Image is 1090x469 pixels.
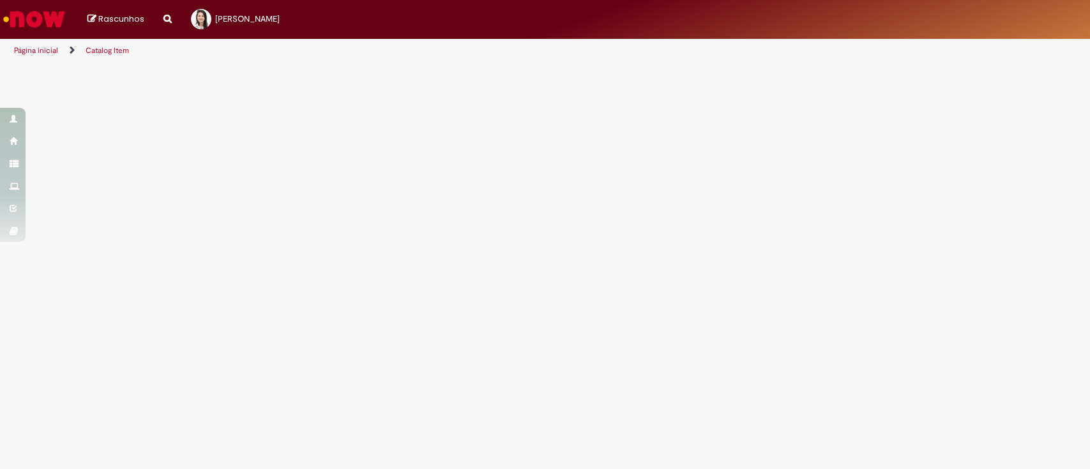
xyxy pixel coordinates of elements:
span: [PERSON_NAME] [215,13,280,24]
a: Página inicial [14,45,58,56]
img: ServiceNow [1,6,67,32]
a: Rascunhos [87,13,144,26]
a: Catalog Item [86,45,129,56]
span: Rascunhos [98,13,144,25]
ul: Trilhas de página [10,39,717,63]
